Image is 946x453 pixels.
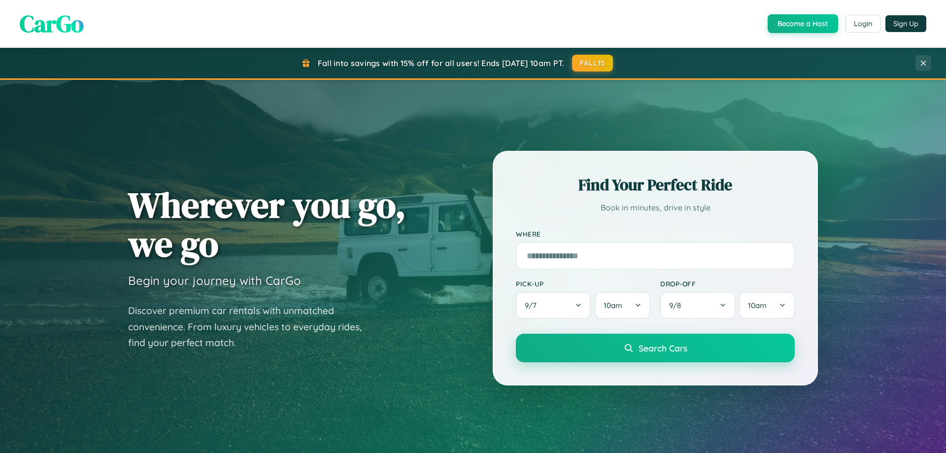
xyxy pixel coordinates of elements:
[739,292,795,319] button: 10am
[128,303,374,351] p: Discover premium car rentals with unmatched convenience. From luxury vehicles to everyday rides, ...
[748,301,767,310] span: 10am
[516,279,650,288] label: Pick-up
[128,185,406,263] h1: Wherever you go, we go
[516,201,795,215] p: Book in minutes, drive in style
[639,343,687,353] span: Search Cars
[669,301,686,310] span: 9 / 8
[572,55,613,71] button: FALL15
[318,58,565,68] span: Fall into savings with 15% off for all users! Ends [DATE] 10am PT.
[516,334,795,362] button: Search Cars
[516,174,795,196] h2: Find Your Perfect Ride
[525,301,541,310] span: 9 / 7
[660,279,795,288] label: Drop-off
[516,292,591,319] button: 9/7
[768,14,838,33] button: Become a Host
[845,15,880,33] button: Login
[595,292,650,319] button: 10am
[516,230,795,238] label: Where
[604,301,622,310] span: 10am
[20,7,84,40] span: CarGo
[660,292,735,319] button: 9/8
[128,273,301,288] h3: Begin your journey with CarGo
[885,15,926,32] button: Sign Up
